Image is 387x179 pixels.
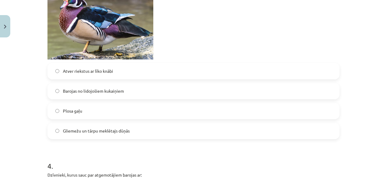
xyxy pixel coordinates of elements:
[55,129,59,133] input: Gliemežu un tārpu meklētajs dūņās
[63,128,130,134] span: Gliemežu un tārpu meklētajs dūņās
[63,68,113,74] span: Atver riekstus ar līko knābi
[63,88,124,94] span: Barojas no lidojošiem kukaiņiem
[55,89,59,93] input: Barojas no lidojošiem kukaiņiem
[55,109,59,113] input: Plosa gaļu
[63,108,82,114] span: Plosa gaļu
[55,69,59,73] input: Atver riekstus ar līko knābi
[47,172,340,178] p: Dzīvnieki, kurus sauc par atgemotājiem barojas ar:
[47,151,340,170] h1: 4 .
[4,25,6,29] img: icon-close-lesson-0947bae3869378f0d4975bcd49f059093ad1ed9edebbc8119c70593378902aed.svg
